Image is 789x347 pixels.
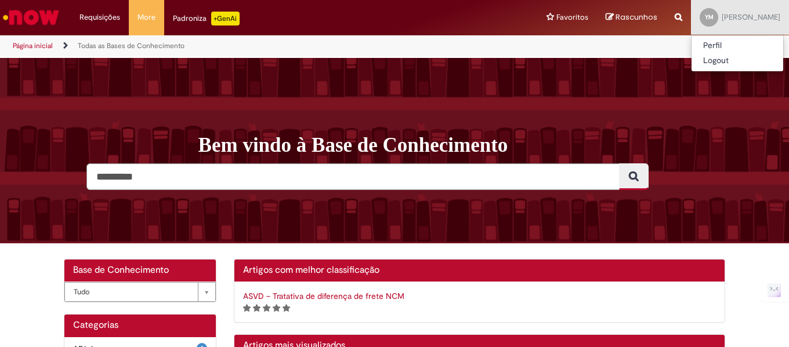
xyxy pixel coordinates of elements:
[79,12,120,23] span: Requisições
[1,6,61,29] img: ServiceNow
[253,304,260,312] i: 2
[619,163,649,190] button: Pesquisar
[616,12,657,23] span: Rascunhos
[243,302,290,313] span: Classificação de artigo - Somente leitura
[211,12,240,25] p: +GenAi
[74,283,192,301] span: Tudo
[9,35,517,57] ul: Trilhas de página
[73,265,207,276] h2: Base de Conhecimento
[273,304,280,312] i: 4
[283,304,290,312] i: 5
[556,12,588,23] span: Favoritos
[243,265,716,276] h2: Artigos com melhor classificação
[692,53,783,68] a: Logout
[173,12,240,25] div: Padroniza
[705,13,714,21] span: YM
[13,41,53,50] a: Página inicial
[606,12,657,23] a: Rascunhos
[137,12,155,23] span: More
[198,133,734,158] h1: Bem vindo à Base de Conhecimento
[78,41,184,50] a: Todas as Bases de Conhecimento
[64,282,216,302] div: Bases de Conhecimento
[86,163,620,190] input: Pesquisar
[263,304,270,312] i: 3
[722,12,780,22] span: [PERSON_NAME]
[73,320,207,331] h1: Categorias
[243,291,404,301] a: ASVD – Tratativa de diferença de frete NCM
[64,282,216,302] a: Tudo
[692,38,783,53] a: Perfil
